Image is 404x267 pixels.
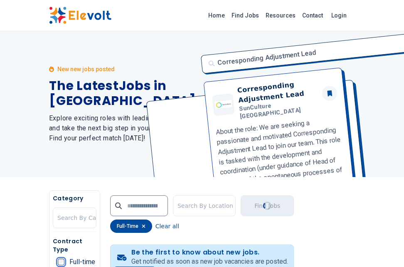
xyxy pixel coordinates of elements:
h5: Contract Type [53,237,96,254]
div: Loading... [263,202,271,210]
a: Find Jobs [228,9,262,22]
span: Full-time [69,259,95,265]
a: Resources [262,9,299,22]
img: Elevolt [49,7,111,24]
button: Clear all [155,220,179,233]
div: full-time [110,220,152,233]
iframe: Chat Widget [362,227,404,267]
a: Login [326,7,352,24]
h5: Category [53,194,96,202]
h1: The Latest Jobs in [GEOGRAPHIC_DATA] [49,78,196,108]
button: Find JobsLoading... [241,195,294,216]
h2: Explore exciting roles with leading companies and take the next big step in your career. Find you... [49,113,196,143]
h4: Be the first to know about new jobs. [131,248,288,257]
a: Contact [299,9,326,22]
p: New new jobs posted [57,65,115,73]
a: Home [205,9,228,22]
p: Get notified as soon as new job vacancies are posted. [131,257,288,267]
input: Full-time [58,259,64,265]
